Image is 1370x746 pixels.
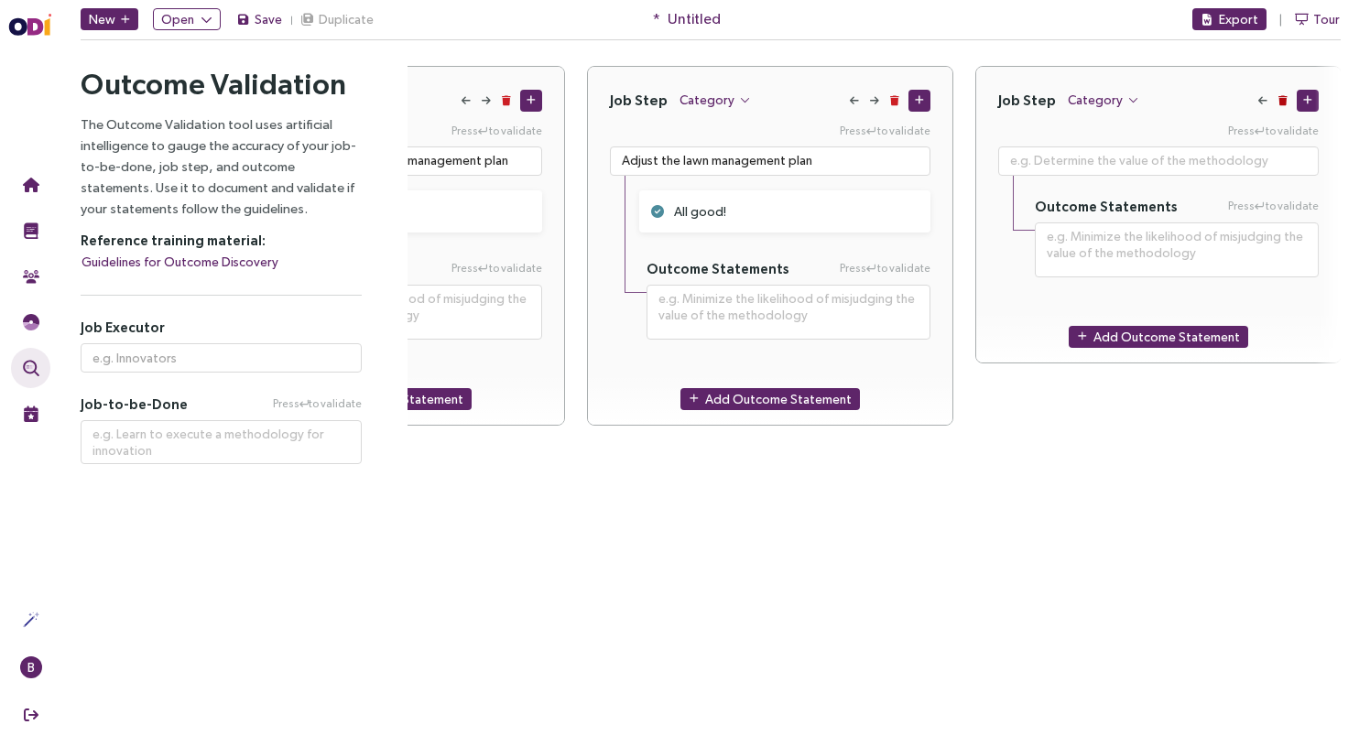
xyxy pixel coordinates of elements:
[1294,8,1341,30] button: Tour
[1035,198,1178,215] h5: Outcome Statements
[23,314,39,330] img: JTBD Needs Framework
[11,302,50,342] button: Needs Framework
[255,9,282,29] span: Save
[11,600,50,640] button: Actions
[1313,9,1340,29] span: Tour
[81,114,362,219] p: The Outcome Validation tool uses artificial intelligence to gauge the accuracy of your job-to-be-...
[998,146,1319,176] textarea: Press Enter to validate
[23,222,39,239] img: Training
[451,260,542,277] span: Press to validate
[81,232,266,248] strong: Reference training material:
[23,405,39,422] img: Live Events
[888,95,901,108] button: Delete Job Step
[11,211,50,251] button: Training
[299,8,375,30] button: Duplicate
[1093,327,1240,347] span: Add Outcome Statement
[680,388,860,410] button: Add Outcome Statement
[153,8,221,30] button: Open
[23,268,39,285] img: Community
[89,9,115,29] span: New
[11,165,50,205] button: Home
[82,252,278,272] span: Guidelines for Outcome Discovery
[11,256,50,297] button: Community
[81,251,279,273] button: Guidelines for Outcome Discovery
[868,95,881,108] button: Move Right
[1192,8,1267,30] button: Export
[668,7,721,30] span: Untitled
[647,260,789,277] h5: Outcome Statements
[480,95,493,108] button: Move Right
[23,611,39,628] img: Actions
[11,348,50,388] button: Outcome Validation
[235,8,283,30] button: Save
[998,92,1056,109] h4: Job Step
[1069,326,1248,348] button: Add Outcome Statement
[500,95,513,108] button: Delete Job Step
[840,260,930,277] span: Press to validate
[848,95,861,108] button: Move Left
[81,319,362,336] h5: Job Executor
[81,66,362,103] h2: Outcome Validation
[1035,222,1319,277] textarea: Press Enter to validate
[610,92,668,109] h4: Job Step
[273,395,362,413] span: Press to validate
[11,695,50,735] button: Sign Out
[1277,95,1289,108] button: Delete Job Step
[1219,9,1258,29] span: Export
[27,656,35,678] span: B
[81,343,362,373] input: e.g. Innovators
[679,89,752,111] button: Category
[647,285,930,340] textarea: Press Enter to validate
[11,647,50,687] button: B
[81,8,138,30] button: New
[11,394,50,434] button: Live Events
[460,95,473,108] button: Move Left
[610,146,930,176] textarea: Press Enter to validate
[674,201,897,222] div: All good!
[1067,89,1140,111] button: Category
[705,389,852,409] span: Add Outcome Statement
[23,360,39,376] img: Outcome Validation
[1256,95,1269,108] button: Move Left
[81,420,362,464] textarea: Press Enter to validate
[1228,198,1319,215] span: Press to validate
[161,9,194,29] span: Open
[81,395,188,413] span: Job-to-be-Done
[1068,90,1123,110] span: Category
[680,90,734,110] span: Category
